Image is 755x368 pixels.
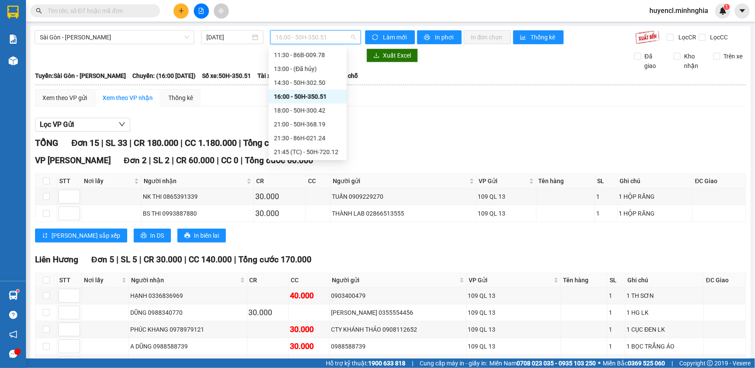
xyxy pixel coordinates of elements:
div: CTY KHÁNH THẢO 0908112652 [331,325,465,334]
span: SL 33 [106,138,127,148]
img: solution-icon [9,35,18,44]
th: Ghi chú [618,174,693,188]
span: Đơn 5 [91,255,114,265]
div: 1 BỌC TRẮNG ÁO [627,342,702,351]
span: CC 0 [221,155,238,165]
div: 21:00 - 50H-368.19 [274,119,341,129]
span: ⚪️ [598,362,601,365]
strong: 0708 023 035 - 0935 103 250 [517,360,596,367]
span: Miền Bắc [603,358,665,368]
span: Kho nhận [681,52,707,71]
span: question-circle [9,311,17,319]
span: VP [PERSON_NAME] [35,155,111,165]
span: aim [218,8,224,14]
th: ĐC Giao [693,174,746,188]
div: 11:30 - 86B-009.78 [274,50,341,60]
input: Tìm tên, số ĐT hoặc mã đơn [48,6,150,16]
div: 13:00 - (Đã hủy) [274,64,341,74]
span: plus [178,8,184,14]
div: 1 HG LK [627,308,702,317]
span: Đơn 15 [71,138,99,148]
span: TỔNG [35,138,58,148]
span: sync [372,34,379,41]
img: warehouse-icon [9,291,18,300]
th: CC [306,174,330,188]
td: 109 QL 13 [467,338,561,355]
div: PHÚC KHANG 0978979121 [130,325,245,334]
span: Sài Gòn - Phan Rí [40,31,189,44]
th: ĐC Giao [704,273,746,287]
div: 0988588739 [331,342,465,351]
span: | [180,138,183,148]
span: download [373,52,379,59]
span: | [412,358,413,368]
div: 1 [596,209,616,218]
span: printer [184,232,190,239]
span: Trên xe [720,52,746,61]
span: Đã giao [641,52,667,71]
div: TUẤN 0909229270 [332,192,475,201]
div: 21:45 (TC) - 50H-720.12 [274,147,341,157]
button: sort-ascending[PERSON_NAME] sắp xếp [35,229,127,242]
div: [PERSON_NAME] 0355554456 [331,308,465,317]
img: 9k= [635,30,660,44]
div: Xem theo VP gửi [42,93,87,103]
div: 21:30 - 86H-021.24 [274,133,341,143]
span: Đơn 2 [124,155,147,165]
strong: 0369 525 060 [628,360,665,367]
th: CC [289,273,330,287]
span: VP Gửi [469,275,552,285]
div: 109 QL 13 [478,209,535,218]
div: 30.000 [255,190,304,203]
th: STT [57,273,82,287]
span: CC 140.000 [189,255,232,265]
span: sort-ascending [42,232,48,239]
span: Tổng cước 170.000 [238,255,312,265]
span: Số xe: 50H-350.51 [202,71,251,81]
div: DŨNG 0988340770 [130,308,245,317]
th: Tên hàng [537,174,595,188]
div: 109 QL 13 [468,308,559,317]
span: | [129,138,132,148]
span: | [172,155,174,165]
span: | [149,155,151,165]
span: SL 5 [121,255,137,265]
img: icon-new-feature [719,7,727,15]
div: 1 [609,291,623,300]
div: 1 [609,342,623,351]
div: 18:00 - 50H-300.42 [274,106,341,115]
td: 109 QL 13 [467,287,561,304]
div: 109 QL 13 [478,192,535,201]
div: 1 [596,192,616,201]
span: Người nhận [144,176,245,186]
span: | [101,138,103,148]
img: logo-vxr [7,6,19,19]
span: CR 30.000 [144,255,182,265]
td: 109 QL 13 [477,188,537,205]
div: 109 QL 13 [468,342,559,351]
input: 15/08/2025 [206,32,251,42]
span: In biên lai [194,231,219,240]
button: printerIn biên lai [177,229,226,242]
button: syncLàm mới [365,30,415,44]
div: 1 HỘP RĂNG [619,192,691,201]
span: copyright [707,360,713,366]
span: Chuyến: (16:00 [DATE]) [132,71,196,81]
sup: 1 [724,4,730,10]
th: CR [247,273,289,287]
div: BS THI 0993887880 [143,209,252,218]
span: [PERSON_NAME] sắp xếp [51,231,120,240]
span: caret-down [739,7,746,15]
td: 109 QL 13 [467,321,561,338]
span: Miền Nam [489,358,596,368]
td: 109 QL 13 [477,205,537,222]
span: printer [141,232,147,239]
span: SL 2 [153,155,170,165]
span: | [234,255,236,265]
span: Nơi lấy [84,275,120,285]
div: 109 QL 13 [468,291,559,300]
span: | [241,155,243,165]
div: NK THI 0865391339 [143,192,252,201]
div: 40.000 [290,290,328,302]
td: 109 QL 13 [467,304,561,321]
